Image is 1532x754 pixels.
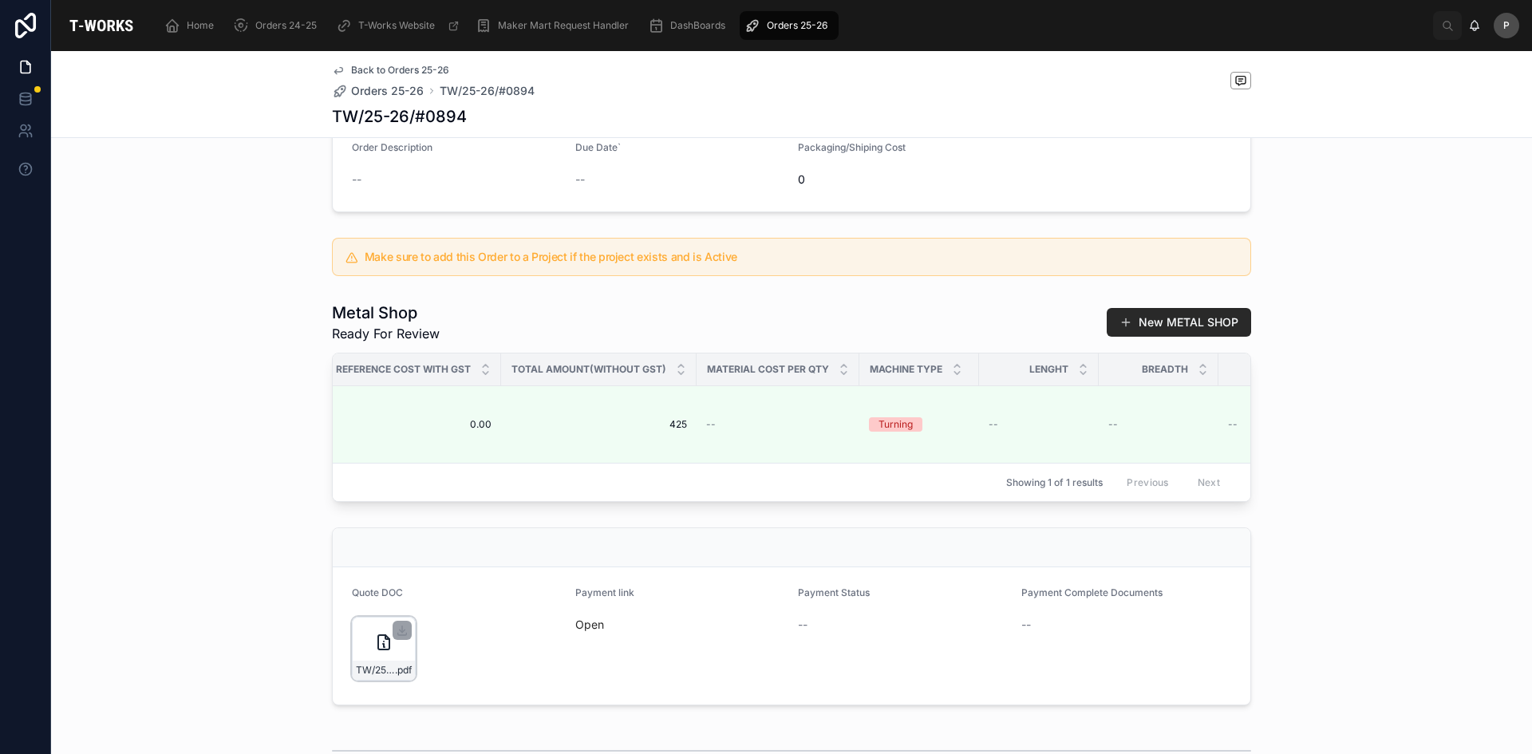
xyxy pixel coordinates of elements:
[1006,476,1103,489] span: Showing 1 of 1 results
[331,11,468,40] a: T-Works Website
[332,105,467,128] h1: TW/25-26/#0894
[798,141,906,153] span: Packaging/Shiping Cost
[152,8,1433,43] div: scrollable content
[332,64,449,77] a: Back to Orders 25-26
[575,172,585,188] span: --
[879,417,913,432] div: Turning
[255,19,317,32] span: Orders 24-25
[575,586,634,598] span: Payment link
[706,418,716,431] span: --
[332,83,424,99] a: Orders 25-26
[351,64,449,77] span: Back to Orders 25-26
[440,83,535,99] a: TW/25-26/#0894
[352,586,403,598] span: Quote DOC
[798,172,1009,188] span: 0
[1021,586,1163,598] span: Payment Complete Documents
[511,418,687,431] span: 425
[1108,418,1118,431] span: --
[707,363,829,376] span: Material Cost Per Qty
[351,83,424,99] span: Orders 25-26
[1029,363,1068,376] span: Lenght
[740,11,839,40] a: Orders 25-26
[228,11,328,40] a: Orders 24-25
[798,586,870,598] span: Payment Status
[365,251,1238,263] h5: Make sure to add this Order to a Project if the project exists and is Active
[64,13,139,38] img: App logo
[1142,363,1188,376] span: Breadth
[989,418,998,431] span: --
[767,19,827,32] span: Orders 25-26
[335,418,492,431] span: 0.00
[1021,617,1031,633] span: --
[498,19,629,32] span: Maker Mart Request Handler
[471,11,640,40] a: Maker Mart Request Handler
[336,363,471,376] span: Reference Cost With GST
[358,19,435,32] span: T-Works Website
[332,324,440,343] span: Ready For Review
[1107,308,1251,337] button: New METAL SHOP
[395,664,412,677] span: .pdf
[352,141,432,153] span: Order Description
[575,141,621,153] span: Due Date`
[1228,418,1238,431] span: --
[187,19,214,32] span: Home
[332,302,440,324] h1: Metal Shop
[160,11,225,40] a: Home
[870,363,942,376] span: Machine Type
[352,172,361,188] span: --
[643,11,736,40] a: DashBoards
[1503,19,1510,32] span: P
[798,617,807,633] span: --
[356,664,395,677] span: TW/25-26/#0894
[670,19,725,32] span: DashBoards
[511,363,666,376] span: Total Amount(Without GST)
[575,618,604,631] a: Open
